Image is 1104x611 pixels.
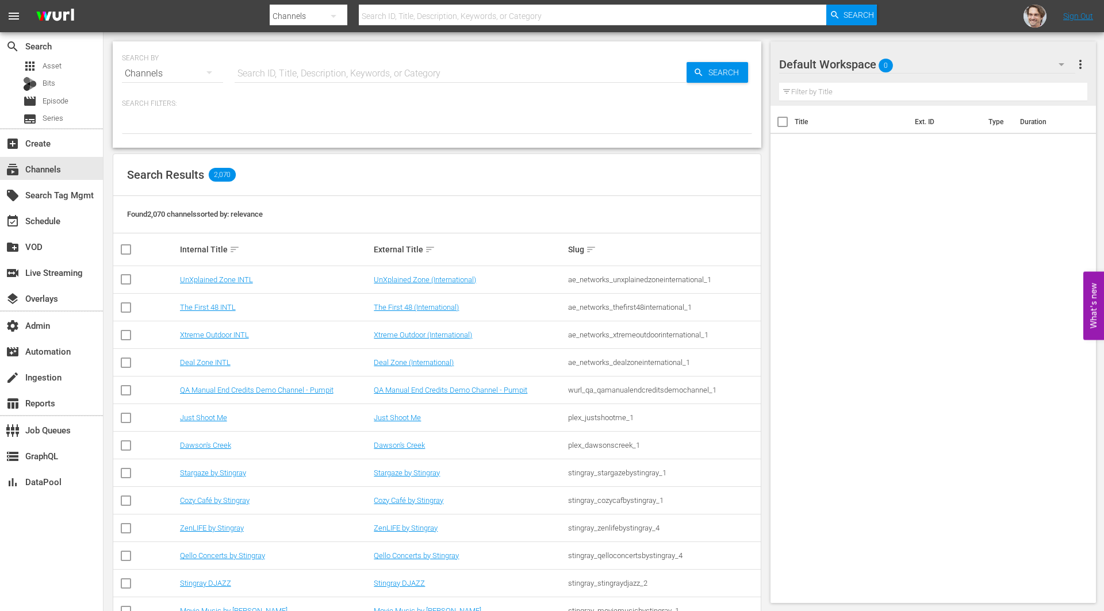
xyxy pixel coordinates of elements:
a: Xtreme Outdoor (International) [374,331,472,339]
a: Sign Out [1063,11,1093,21]
p: Search Filters: [122,99,752,109]
a: Dawson's Creek [180,441,231,449]
a: QA Manual End Credits Demo Channel - Pumpit [374,386,527,394]
div: Default Workspace [779,48,1075,80]
div: Channels [122,57,223,90]
span: 0 [879,53,893,78]
span: VOD [6,240,20,254]
span: DataPool [6,475,20,489]
a: Dawson's Creek [374,441,425,449]
span: Episode [23,94,37,108]
a: Stingray DJAZZ [180,579,231,587]
span: 2,070 [209,168,236,182]
span: Bits [43,78,55,89]
a: Cozy Café by Stingray [180,496,250,505]
span: Reports [6,397,20,410]
span: sort [586,244,596,255]
a: Stingray DJAZZ [374,579,425,587]
div: ae_networks_thefirst48international_1 [568,303,759,312]
th: Title [795,106,908,138]
button: more_vert [1074,51,1087,78]
span: Search [844,5,874,25]
span: Search Tag Mgmt [6,189,20,202]
img: photo.jpg [1023,5,1046,28]
span: Asset [23,59,37,73]
span: Live Streaming [6,266,20,280]
a: Stargaze by Stingray [374,468,440,477]
span: Automation [6,345,20,359]
a: ZenLIFE by Stingray [180,524,244,532]
a: Qello Concerts by Stingray [374,551,459,560]
a: Just Shoot Me [374,413,421,422]
button: Search [687,62,748,83]
span: more_vert [1074,57,1087,71]
th: Ext. ID [908,106,982,138]
div: Internal Title [180,243,371,256]
div: stingray_qelloconcertsbystingray_4 [568,551,759,560]
div: Bits [23,77,37,91]
a: Cozy Café by Stingray [374,496,443,505]
span: Series [43,113,63,124]
th: Type [982,106,1013,138]
span: sort [425,244,435,255]
span: Search Results [127,168,204,182]
span: sort [229,244,240,255]
div: Slug [568,243,759,256]
div: ae_networks_dealzoneinternational_1 [568,358,759,367]
span: Found 2,070 channels sorted by: relevance [127,210,263,218]
a: QA Manual End Credits Demo Channel - Pumpit [180,386,333,394]
span: Search [704,62,748,83]
div: wurl_qa_qamanualendcreditsdemochannel_1 [568,386,759,394]
span: Job Queues [6,424,20,437]
div: stingray_cozycafbystingray_1 [568,496,759,505]
span: Channels [6,163,20,176]
span: Ingestion [6,371,20,385]
button: Open Feedback Widget [1083,271,1104,340]
div: ae_networks_unxplainedzoneinternational_1 [568,275,759,284]
span: Create [6,137,20,151]
button: Search [826,5,877,25]
a: The First 48 (International) [374,303,459,312]
a: Stargaze by Stingray [180,468,246,477]
a: Qello Concerts by Stingray [180,551,265,560]
span: Series [23,112,37,126]
span: Overlays [6,292,20,306]
th: Duration [1013,106,1082,138]
span: Schedule [6,214,20,228]
a: Xtreme Outdoor INTL [180,331,249,339]
span: Asset [43,60,62,72]
div: stingray_zenlifebystingray_4 [568,524,759,532]
a: ZenLIFE by Stingray [374,524,438,532]
a: UnXplained Zone INTL [180,275,253,284]
span: Admin [6,319,20,333]
a: The First 48 INTL [180,303,236,312]
span: menu [7,9,21,23]
a: Just Shoot Me [180,413,227,422]
span: GraphQL [6,449,20,463]
div: stingray_stingraydjazz_2 [568,579,759,587]
div: plex_justshootme_1 [568,413,759,422]
span: Search [6,40,20,53]
a: UnXplained Zone (International) [374,275,476,284]
div: stingray_stargazebystingray_1 [568,468,759,477]
div: External Title [374,243,565,256]
a: Deal Zone (International) [374,358,454,367]
a: Deal Zone INTL [180,358,231,367]
div: plex_dawsonscreek_1 [568,441,759,449]
span: Episode [43,95,68,107]
img: ans4CAIJ8jUAAAAAAAAAAAAAAAAAAAAAAAAgQb4GAAAAAAAAAAAAAAAAAAAAAAAAJMjXAAAAAAAAAAAAAAAAAAAAAAAAgAT5G... [28,3,83,30]
div: ae_networks_xtremeoutdoorinternational_1 [568,331,759,339]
